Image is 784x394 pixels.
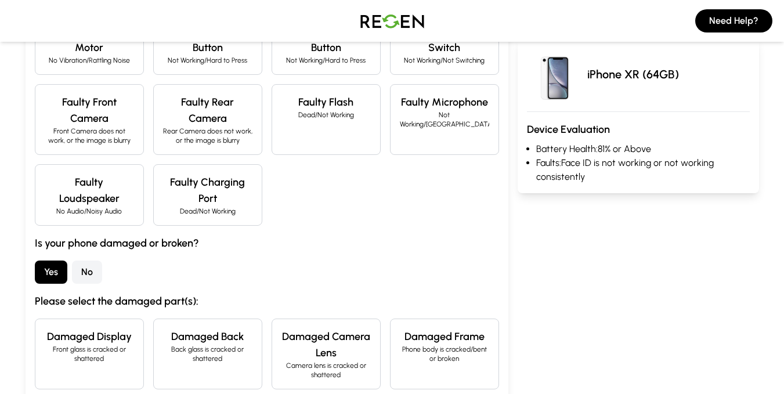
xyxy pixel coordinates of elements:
h4: Damaged Back [163,328,252,345]
h4: Faulty Rear Camera [163,94,252,126]
img: Logo [352,5,433,37]
p: Rear Camera does not work, or the image is blurry [163,126,252,145]
p: Back glass is cracked or shattered [163,345,252,363]
h3: Please select the damaged part(s): [35,293,499,309]
h4: Damaged Camera Lens [281,328,371,361]
p: Not Working/Hard to Press [163,56,252,65]
button: No [72,261,102,284]
p: No Vibration/Rattling Noise [45,56,134,65]
p: iPhone XR (64GB) [587,66,679,82]
h4: Faulty Charging Port [163,174,252,207]
h4: Faulty Microphone [400,94,489,110]
p: Front Camera does not work, or the image is blurry [45,126,134,145]
p: Not Working/Not Switching [400,56,489,65]
h4: Faulty Flash [281,94,371,110]
p: Dead/Not Working [163,207,252,216]
button: Yes [35,261,67,284]
li: Battery Health: 81% or Above [536,142,750,156]
button: Need Help? [695,9,772,32]
h3: Device Evaluation [527,121,750,138]
img: iPhone XR [527,46,583,102]
p: Camera lens is cracked or shattered [281,361,371,379]
h4: Faulty Front Camera [45,94,134,126]
p: No Audio/Noisy Audio [45,207,134,216]
h3: Is your phone damaged or broken? [35,235,499,251]
p: Dead/Not Working [281,110,371,120]
h4: Damaged Display [45,328,134,345]
p: Front glass is cracked or shattered [45,345,134,363]
h4: Faulty Loudspeaker [45,174,134,207]
p: Phone body is cracked/bent or broken [400,345,489,363]
p: Not Working/Hard to Press [281,56,371,65]
li: Faults: Face ID is not working or not working consistently [536,156,750,184]
h4: Damaged Frame [400,328,489,345]
p: Not Working/[GEOGRAPHIC_DATA] [400,110,489,129]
